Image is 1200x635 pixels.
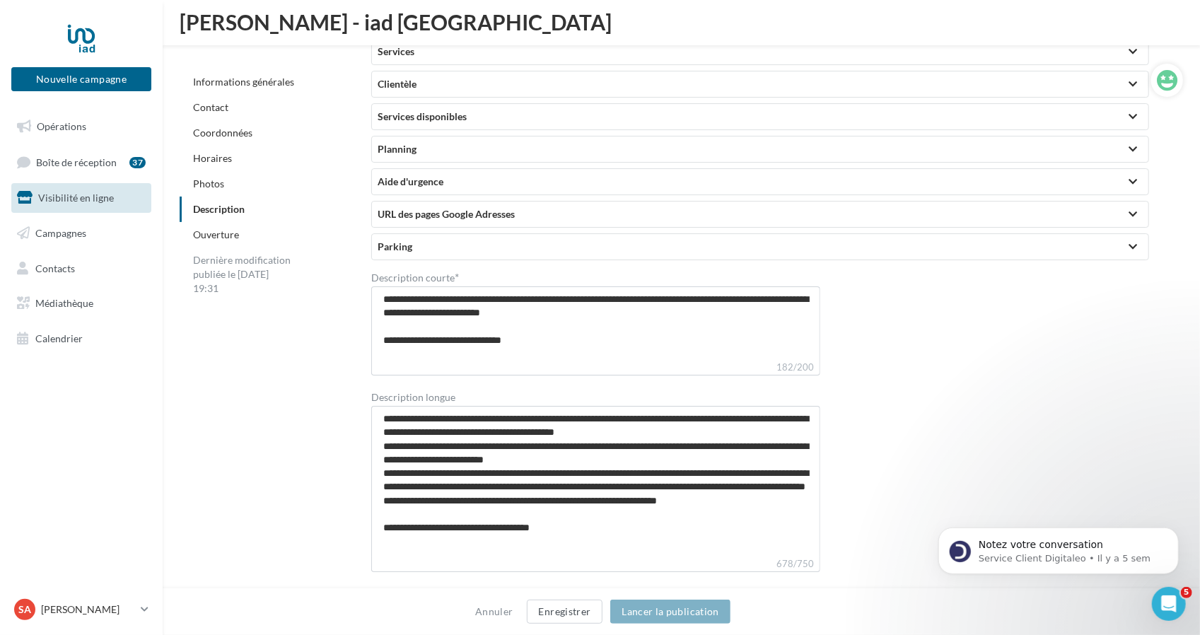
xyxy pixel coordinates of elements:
[371,360,820,375] label: 182/200
[180,247,307,301] div: Dernière modification publiée le [DATE] 19:31
[470,603,518,620] button: Annuler
[378,77,1143,91] div: Clientèle
[193,203,245,215] a: Description
[35,332,83,344] span: Calendrier
[8,112,154,141] a: Opérations
[610,600,730,624] button: Lancer la publication
[371,392,455,402] label: Description longue
[193,127,252,139] a: Coordonnées
[8,254,154,284] a: Contacts
[35,297,93,309] span: Médiathèque
[8,183,154,213] a: Visibilité en ligne
[11,67,151,91] button: Nouvelle campagne
[1181,587,1192,598] span: 5
[378,240,1143,254] div: Parking
[35,227,86,239] span: Campagnes
[18,602,31,617] span: SA
[378,142,1143,156] div: Planning
[193,177,224,190] a: Photos
[37,120,86,132] span: Opérations
[35,262,75,274] span: Contacts
[378,45,1143,59] div: Services
[38,192,114,204] span: Visibilité en ligne
[36,156,117,168] span: Boîte de réception
[11,596,151,623] a: SA [PERSON_NAME]
[180,11,612,33] span: [PERSON_NAME] - iad [GEOGRAPHIC_DATA]
[193,152,232,164] a: Horaires
[41,602,135,617] p: [PERSON_NAME]
[371,557,820,572] label: 678/750
[8,147,154,177] a: Boîte de réception37
[193,76,294,88] a: Informations générales
[378,207,1143,221] div: URL des pages Google Adresses
[193,228,239,240] a: Ouverture
[8,324,154,354] a: Calendrier
[378,110,1143,124] div: Services disponibles
[1152,587,1186,621] iframe: Intercom live chat
[129,157,146,168] div: 37
[527,600,603,624] button: Enregistrer
[8,219,154,248] a: Campagnes
[917,498,1200,597] iframe: Intercom notifications message
[378,175,1143,189] div: Aide d'urgence
[371,272,820,283] label: Description courte
[8,289,154,318] a: Médiathèque
[193,101,228,113] a: Contact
